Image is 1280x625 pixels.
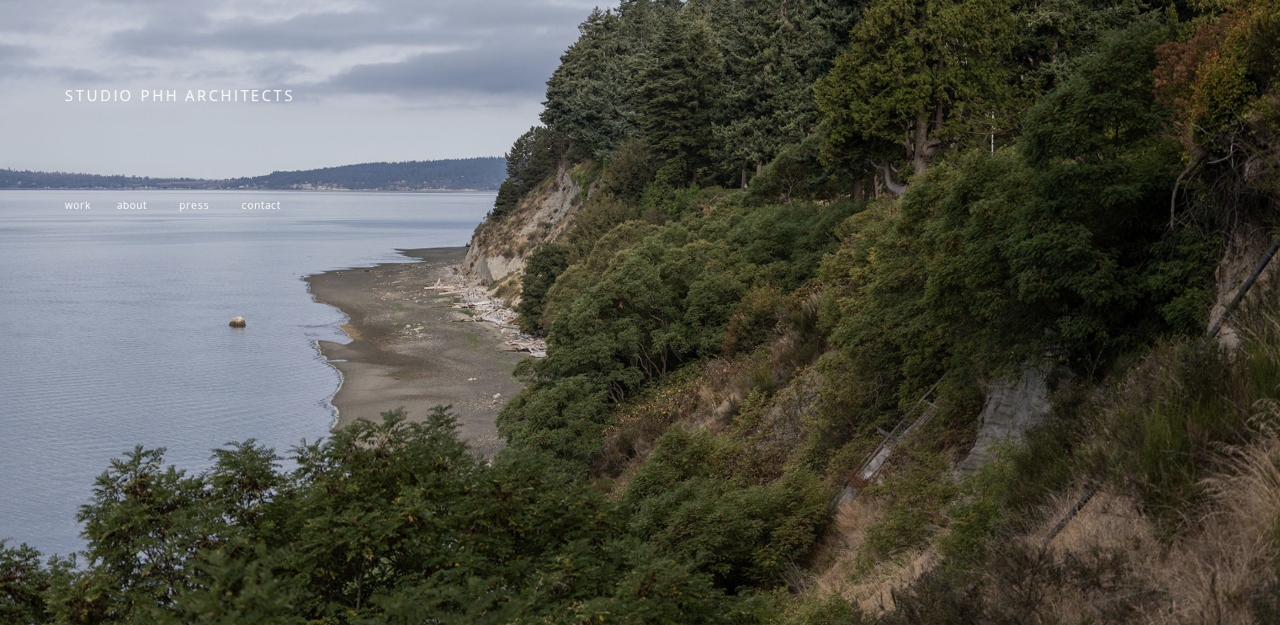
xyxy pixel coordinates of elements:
a: press [179,198,209,212]
a: work [65,198,90,212]
span: STUDIO PHH ARCHITECTS [65,85,295,105]
a: about [117,198,147,212]
a: contact [242,198,281,212]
